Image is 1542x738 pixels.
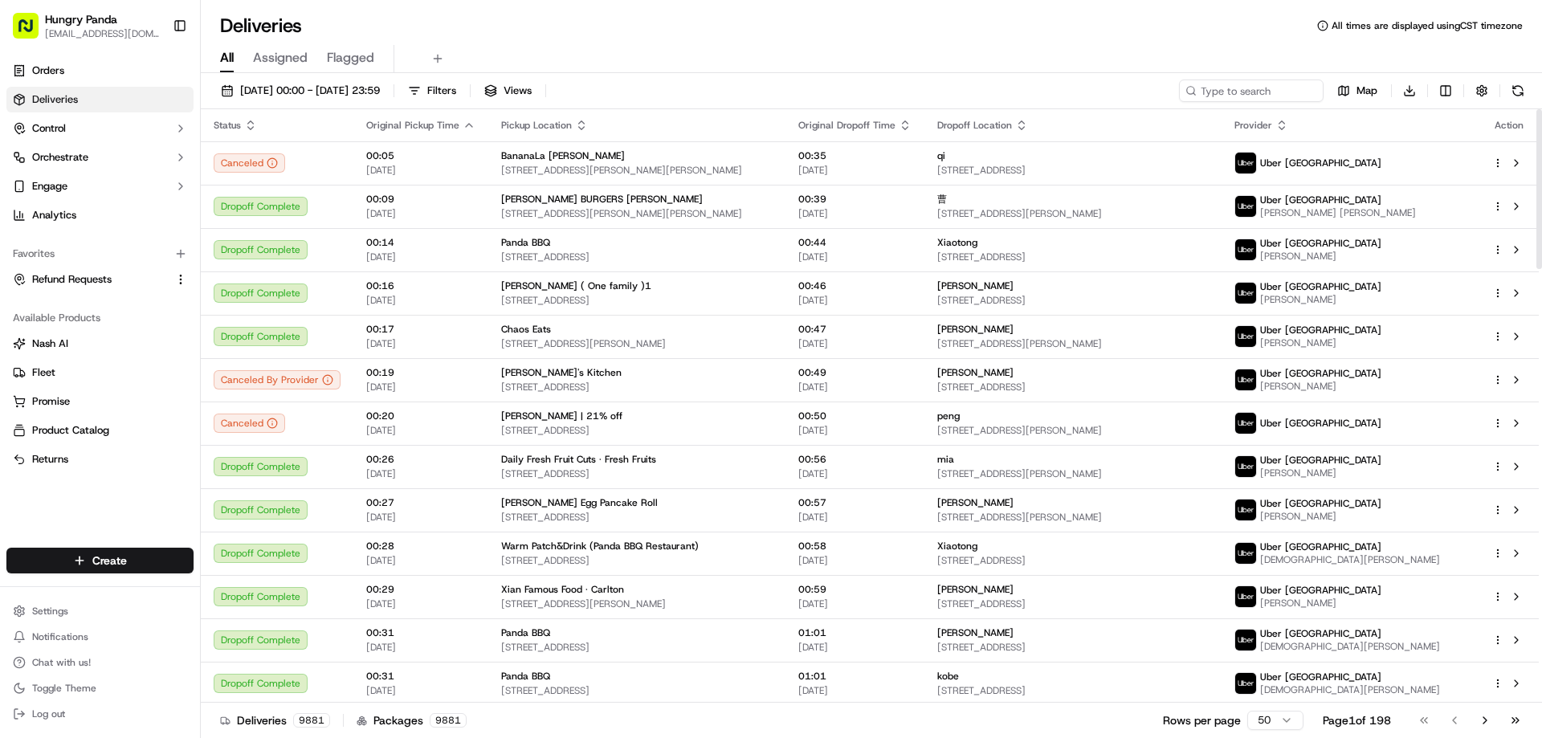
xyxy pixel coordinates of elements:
[366,236,475,249] span: 00:14
[798,511,912,524] span: [DATE]
[477,80,539,102] button: Views
[501,626,550,639] span: Panda BBQ
[1260,237,1381,250] span: Uber [GEOGRAPHIC_DATA]
[1507,80,1529,102] button: Refresh
[937,626,1014,639] span: [PERSON_NAME]
[366,366,475,379] span: 00:19
[501,453,656,466] span: Daily Fresh Fruit Cuts · Fresh Fruits
[798,279,912,292] span: 00:46
[1260,206,1416,219] span: [PERSON_NAME] [PERSON_NAME]
[798,641,912,654] span: [DATE]
[240,84,380,98] span: [DATE] 00:00 - [DATE] 23:59
[13,272,168,287] a: Refund Requests
[366,670,475,683] span: 00:31
[1260,540,1381,553] span: Uber [GEOGRAPHIC_DATA]
[366,511,475,524] span: [DATE]
[6,626,194,648] button: Notifications
[366,496,475,509] span: 00:27
[6,202,194,228] a: Analytics
[366,424,475,437] span: [DATE]
[32,92,78,107] span: Deliveries
[214,80,387,102] button: [DATE] 00:00 - [DATE] 23:59
[366,323,475,336] span: 00:17
[1235,196,1256,217] img: uber-new-logo.jpeg
[937,207,1209,220] span: [STREET_ADDRESS][PERSON_NAME]
[1235,630,1256,650] img: uber-new-logo.jpeg
[501,684,773,697] span: [STREET_ADDRESS]
[798,164,912,177] span: [DATE]
[6,360,194,385] button: Fleet
[1260,627,1381,640] span: Uber [GEOGRAPHIC_DATA]
[937,410,960,422] span: peng
[1235,499,1256,520] img: uber-new-logo.jpeg
[937,684,1209,697] span: [STREET_ADDRESS]
[798,119,895,132] span: Original Dropoff Time
[45,11,117,27] button: Hungry Panda
[501,597,773,610] span: [STREET_ADDRESS][PERSON_NAME]
[798,496,912,509] span: 00:57
[937,670,959,683] span: kobe
[798,554,912,567] span: [DATE]
[293,713,330,728] div: 9881
[1260,367,1381,380] span: Uber [GEOGRAPHIC_DATA]
[937,236,977,249] span: Xiaotong
[32,707,65,720] span: Log out
[501,236,550,249] span: Panda BBQ
[798,366,912,379] span: 00:49
[220,13,302,39] h1: Deliveries
[1235,586,1256,607] img: uber-new-logo.jpeg
[1260,280,1381,293] span: Uber [GEOGRAPHIC_DATA]
[32,365,55,380] span: Fleet
[1235,413,1256,434] img: uber-new-logo.jpeg
[32,121,66,136] span: Control
[1235,456,1256,477] img: uber-new-logo.jpeg
[937,193,947,206] span: 曹
[798,453,912,466] span: 00:56
[937,554,1209,567] span: [STREET_ADDRESS]
[798,193,912,206] span: 00:39
[6,548,194,573] button: Create
[798,540,912,552] span: 00:58
[501,337,773,350] span: [STREET_ADDRESS][PERSON_NAME]
[798,294,912,307] span: [DATE]
[798,251,912,263] span: [DATE]
[6,87,194,112] a: Deliveries
[501,193,703,206] span: [PERSON_NAME] BURGERS [PERSON_NAME]
[1234,119,1272,132] span: Provider
[1260,380,1381,393] span: [PERSON_NAME]
[45,27,160,40] span: [EMAIL_ADDRESS][DOMAIN_NAME]
[366,251,475,263] span: [DATE]
[6,446,194,472] button: Returns
[6,331,194,357] button: Nash AI
[501,279,651,292] span: [PERSON_NAME] ( One family )1
[937,641,1209,654] span: [STREET_ADDRESS]
[6,677,194,699] button: Toggle Theme
[6,116,194,141] button: Control
[501,467,773,480] span: [STREET_ADDRESS]
[366,540,475,552] span: 00:28
[937,597,1209,610] span: [STREET_ADDRESS]
[501,496,658,509] span: [PERSON_NAME] Egg Pancake Roll
[501,540,699,552] span: Warm Patch&Drink (Panda BBQ Restaurant)
[32,63,64,78] span: Orders
[501,366,622,379] span: [PERSON_NAME]'s Kitchen
[1492,119,1526,132] div: Action
[1260,157,1381,169] span: Uber [GEOGRAPHIC_DATA]
[366,164,475,177] span: [DATE]
[798,467,912,480] span: [DATE]
[6,6,166,45] button: Hungry Panda[EMAIL_ADDRESS][DOMAIN_NAME]
[798,597,912,610] span: [DATE]
[798,207,912,220] span: [DATE]
[32,208,76,222] span: Analytics
[427,84,456,98] span: Filters
[501,207,773,220] span: [STREET_ADDRESS][PERSON_NAME][PERSON_NAME]
[430,713,467,728] div: 9881
[1260,671,1381,683] span: Uber [GEOGRAPHIC_DATA]
[1260,293,1381,306] span: [PERSON_NAME]
[798,583,912,596] span: 00:59
[253,48,308,67] span: Assigned
[798,337,912,350] span: [DATE]
[366,684,475,697] span: [DATE]
[13,336,187,351] a: Nash AI
[937,366,1014,379] span: [PERSON_NAME]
